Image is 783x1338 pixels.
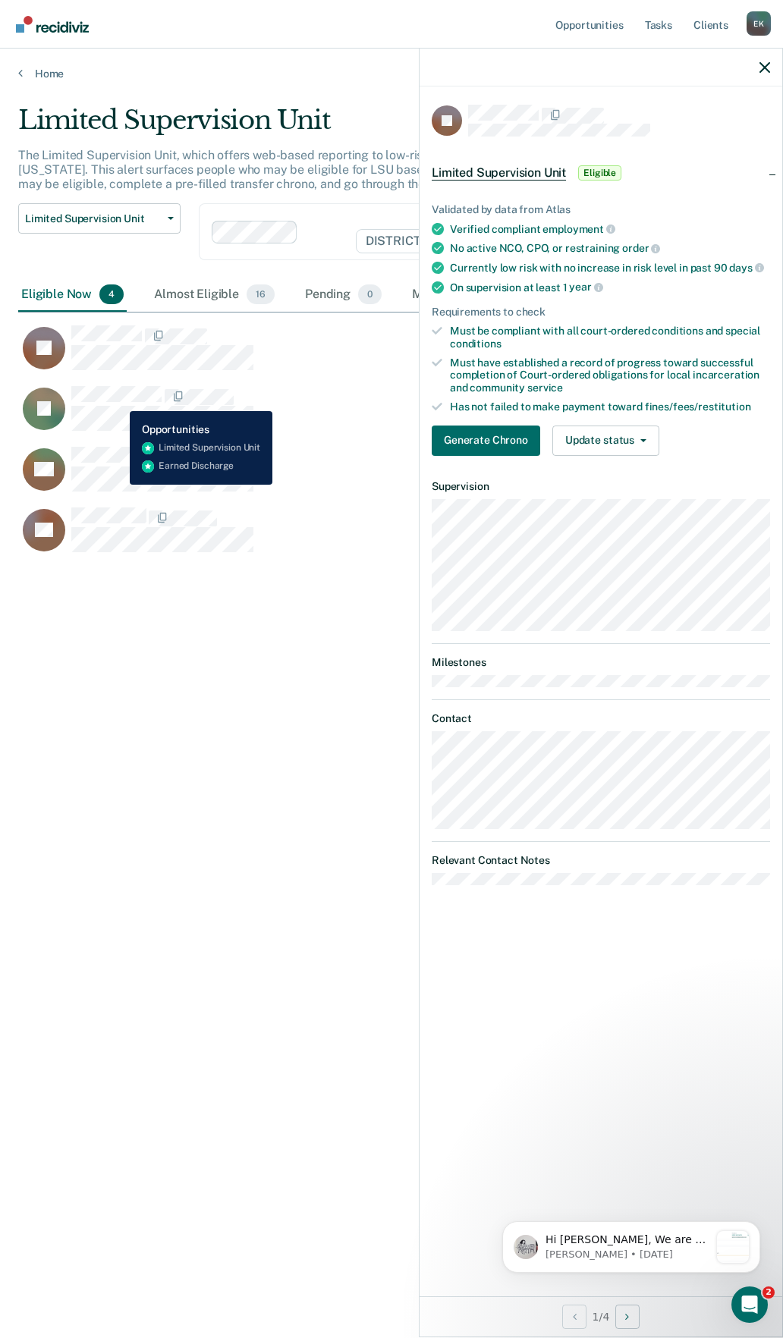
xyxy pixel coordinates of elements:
div: Currently low risk with no increase in risk level in past 90 [450,261,770,275]
div: Verified compliant [450,222,770,236]
button: Generate Chrono [432,426,540,456]
span: 4 [99,284,124,304]
div: Must have established a record of progress toward successful completion of Court-ordered obligati... [450,356,770,394]
button: Next Opportunity [615,1305,640,1329]
div: E K [747,11,771,36]
button: Update status [552,426,659,456]
p: Message from Kim, sent 1w ago [66,57,230,71]
div: On supervision at least 1 [450,281,770,294]
a: Home [18,67,765,80]
div: Marked Ineligible [409,278,544,312]
dt: Milestones [432,656,770,669]
iframe: Intercom live chat [731,1286,768,1323]
div: CaseloadOpportunityCell-158530 [18,446,671,507]
span: employment [542,223,615,235]
p: The Limited Supervision Unit, which offers web-based reporting to low-risk clients, is the lowest... [18,148,719,191]
div: Limited Supervision Unit [18,105,723,148]
div: Has not failed to make payment toward [450,400,770,413]
div: Must be compliant with all court-ordered conditions and special conditions [450,325,770,350]
span: Eligible [578,165,621,181]
a: Navigate to form link [432,426,546,456]
button: Previous Opportunity [562,1305,586,1329]
div: Pending [302,278,385,312]
span: order [622,242,660,254]
div: Requirements to check [432,306,770,319]
span: service [527,382,563,394]
span: year [569,281,602,293]
span: 2 [763,1286,775,1299]
dt: Supervision [432,480,770,493]
dt: Contact [432,712,770,725]
dt: Relevant Contact Notes [432,854,770,867]
span: Limited Supervision Unit [25,212,162,225]
div: CaseloadOpportunityCell-69780 [18,325,671,385]
div: Eligible Now [18,278,127,312]
button: Profile dropdown button [747,11,771,36]
div: CaseloadOpportunityCell-139795 [18,507,671,567]
span: Hi [PERSON_NAME], We are so excited to announce a brand new feature: AI case note search! 📣 Findi... [66,42,230,432]
div: CaseloadOpportunityCell-153354 [18,385,671,446]
span: days [729,262,763,274]
iframe: Intercom notifications message [480,1191,783,1297]
span: DISTRICT OFFICE 4, [GEOGRAPHIC_DATA] [356,229,628,253]
div: 1 / 4 [420,1296,782,1336]
span: 16 [247,284,275,304]
div: Almost Eligible [151,278,278,312]
span: fines/fees/restitution [645,400,751,413]
span: Limited Supervision Unit [432,165,566,181]
div: Validated by data from Atlas [432,203,770,216]
img: Recidiviz [16,16,89,33]
div: Limited Supervision UnitEligible [420,149,782,197]
div: No active NCO, CPO, or restraining [450,241,770,255]
span: 0 [358,284,382,304]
